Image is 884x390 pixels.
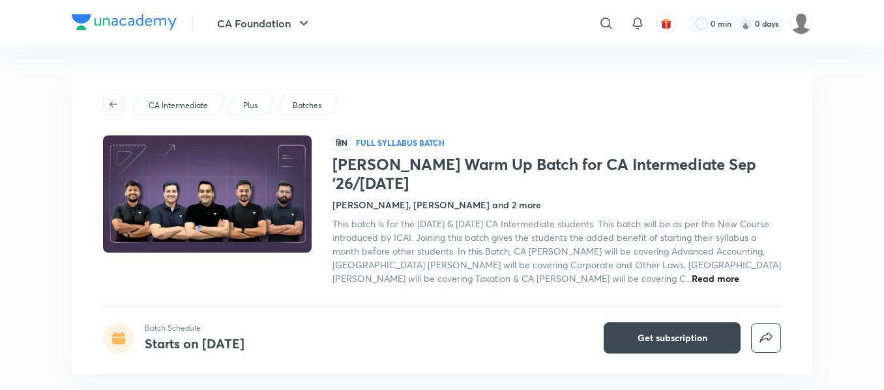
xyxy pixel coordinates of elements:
span: Get subscription [638,331,707,344]
button: avatar [656,13,677,34]
h4: [PERSON_NAME], [PERSON_NAME] and 2 more [332,198,541,212]
button: CA Foundation [209,10,319,36]
img: Thumbnail [101,134,314,254]
a: Batches [291,100,324,111]
p: Full Syllabus Batch [356,137,445,148]
span: हिN [332,135,351,150]
span: This batch is for the [DATE] & [DATE] CA Intermediate students. This batch will be as per the New... [332,217,781,285]
p: Plus [243,100,258,111]
p: Batches [293,100,321,111]
a: CA Intermediate [147,100,211,111]
span: Read more [692,272,739,285]
img: streak [739,17,752,30]
p: CA Intermediate [149,100,208,111]
h1: [PERSON_NAME] Warm Up Batch for CA Intermediate Sep '26/[DATE] [332,155,781,193]
p: Batch Schedule [145,322,244,334]
a: Plus [241,100,260,111]
img: avatar [660,18,672,29]
a: Company Logo [72,14,177,33]
img: Syeda Nayareen [790,12,812,35]
button: Get subscription [604,322,741,354]
h4: Starts on [DATE] [145,335,244,352]
img: Company Logo [72,14,177,30]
